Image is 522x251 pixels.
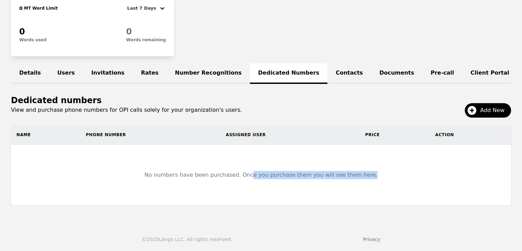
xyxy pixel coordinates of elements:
[23,6,58,11] h2: MT Word Limit
[19,37,46,43] p: Words used
[142,236,232,243] div: © 2025 Lango LLC. All rights reserved.
[83,63,133,84] a: Invitations
[371,63,422,84] a: Documents
[327,63,371,84] a: Contacts
[133,63,167,84] a: Rates
[422,63,462,84] a: Pre-call
[11,63,49,84] a: Details
[49,63,83,84] a: Users
[126,27,132,36] span: 0
[11,125,80,145] th: Name
[126,37,166,43] p: Words remaining
[363,237,380,242] a: Privacy
[465,103,511,118] button: Add New
[462,63,518,84] a: Client Portal
[127,4,159,12] div: Last 7 Days
[19,6,23,11] span: 0
[480,106,509,114] span: Add New
[11,95,511,106] h1: Dedicated numbers
[19,27,25,36] span: 0
[167,63,250,84] a: Number Recognitions
[11,145,511,205] td: No numbers have been purchased. Once you purchase them you will see them here.
[11,106,511,114] p: View and purchase phone numbers for OPI calls solely for your organization's users.
[80,125,220,145] th: Phone Number
[430,125,511,145] th: Action
[360,125,430,145] th: Price
[220,125,360,145] th: Assigned User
